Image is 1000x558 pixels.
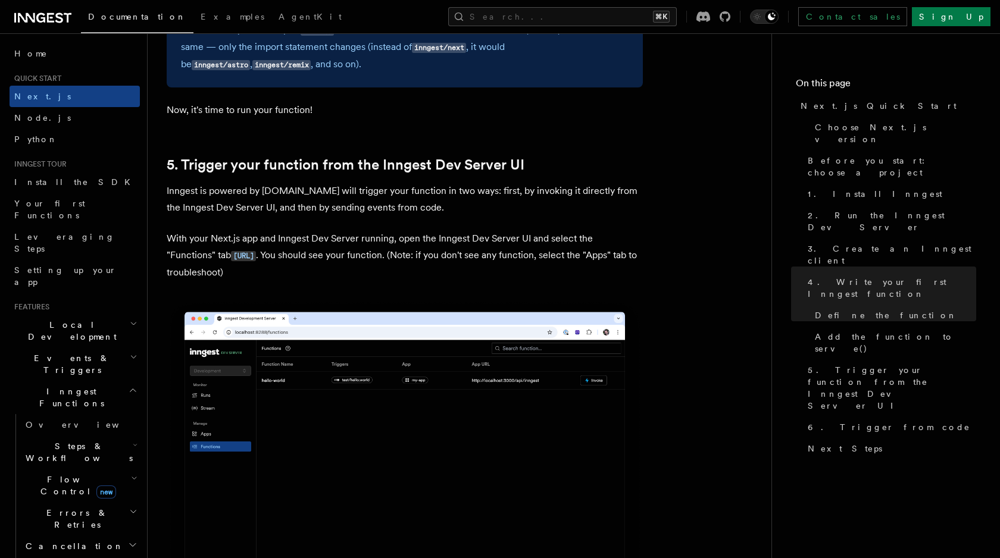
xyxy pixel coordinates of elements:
[808,421,970,433] span: 6. Trigger from code
[808,276,976,300] span: 4. Write your first Inngest function
[167,230,643,281] p: With your Next.js app and Inngest Dev Server running, open the Inngest Dev Server UI and select t...
[801,100,957,112] span: Next.js Quick Start
[808,209,976,233] span: 2. Run the Inngest Dev Server
[798,7,907,26] a: Contact sales
[815,331,976,355] span: Add the function to serve()
[21,469,140,502] button: Flow Controlnew
[14,232,115,253] span: Leveraging Steps
[14,199,85,220] span: Your first Functions
[808,155,976,178] span: Before you start: choose a project
[193,4,271,32] a: Examples
[912,7,990,26] a: Sign Up
[10,128,140,150] a: Python
[815,309,957,321] span: Define the function
[796,95,976,117] a: Next.js Quick Start
[803,271,976,305] a: 4. Write your first Inngest function
[10,86,140,107] a: Next.js
[181,21,629,73] p: 👉 Note that you can import for other frameworks and the rest of the code, in fact, remains the sa...
[815,121,976,145] span: Choose Next.js version
[21,502,140,535] button: Errors & Retries
[279,12,342,21] span: AgentKit
[796,76,976,95] h4: On this page
[803,416,976,438] a: 6. Trigger from code
[10,171,140,193] a: Install the SDK
[10,302,49,312] span: Features
[14,92,71,101] span: Next.js
[96,485,116,499] span: new
[21,535,140,557] button: Cancellation
[201,12,264,21] span: Examples
[10,319,130,343] span: Local Development
[448,7,677,26] button: Search...⌘K
[10,314,140,347] button: Local Development
[192,60,250,70] code: inngest/astro
[26,420,148,430] span: Overview
[808,364,976,412] span: 5. Trigger your function from the Inngest Dev Server UI
[803,150,976,183] a: Before you start: choose a project
[14,113,71,123] span: Node.js
[10,352,130,376] span: Events & Triggers
[88,12,186,21] span: Documentation
[231,251,256,261] code: [URL]
[412,43,466,53] code: inngest/next
[10,43,140,64] a: Home
[803,359,976,416] a: 5. Trigger your function from the Inngest Dev Server UI
[14,134,58,144] span: Python
[252,60,311,70] code: inngest/remix
[10,259,140,293] a: Setting up your app
[808,188,942,200] span: 1. Install Inngest
[21,440,133,464] span: Steps & Workflows
[21,540,124,552] span: Cancellation
[14,177,137,187] span: Install the SDK
[653,11,670,23] kbd: ⌘K
[810,305,976,326] a: Define the function
[803,205,976,238] a: 2. Run the Inngest Dev Server
[10,381,140,414] button: Inngest Functions
[10,193,140,226] a: Your first Functions
[808,243,976,267] span: 3. Create an Inngest client
[10,226,140,259] a: Leveraging Steps
[167,183,643,216] p: Inngest is powered by [DOMAIN_NAME] will trigger your function in two ways: first, by invoking it...
[167,156,524,173] a: 5. Trigger your function from the Inngest Dev Server UI
[271,4,349,32] a: AgentKit
[810,326,976,359] a: Add the function to serve()
[750,10,779,24] button: Toggle dark mode
[10,107,140,128] a: Node.js
[21,474,131,497] span: Flow Control
[10,385,129,409] span: Inngest Functions
[231,249,256,261] a: [URL]
[21,507,129,531] span: Errors & Retries
[14,265,117,287] span: Setting up your app
[808,443,882,454] span: Next Steps
[81,4,193,33] a: Documentation
[803,238,976,271] a: 3. Create an Inngest client
[301,24,334,35] a: serve()
[167,102,643,118] p: Now, it's time to run your function!
[14,48,48,59] span: Home
[10,159,67,169] span: Inngest tour
[803,183,976,205] a: 1. Install Inngest
[10,74,61,83] span: Quick start
[803,438,976,459] a: Next Steps
[21,414,140,435] a: Overview
[10,347,140,381] button: Events & Triggers
[21,435,140,469] button: Steps & Workflows
[810,117,976,150] a: Choose Next.js version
